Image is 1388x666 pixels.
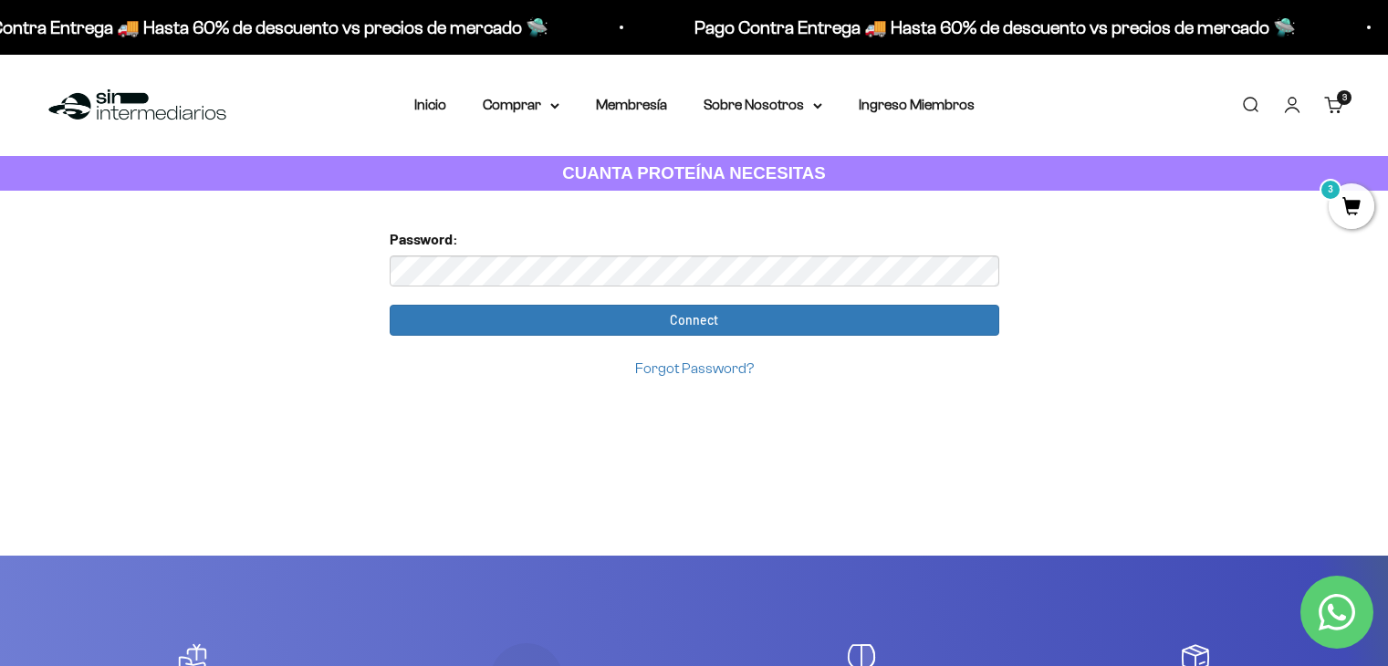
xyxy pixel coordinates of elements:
p: Pago Contra Entrega 🚚 Hasta 60% de descuento vs precios de mercado 🛸 [691,13,1292,42]
strong: CUANTA PROTEÍNA NECESITAS [562,163,826,182]
a: 3 [1329,198,1374,218]
a: Ingreso Miembros [859,97,975,112]
a: Membresía [596,97,667,112]
a: Inicio [414,97,446,112]
span: 3 [1342,93,1347,102]
summary: Comprar [483,93,559,117]
input: Connect [390,305,999,336]
mark: 3 [1320,179,1341,201]
label: Password: [390,227,458,251]
summary: Sobre Nosotros [704,93,822,117]
a: Forgot Password? [635,360,754,376]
